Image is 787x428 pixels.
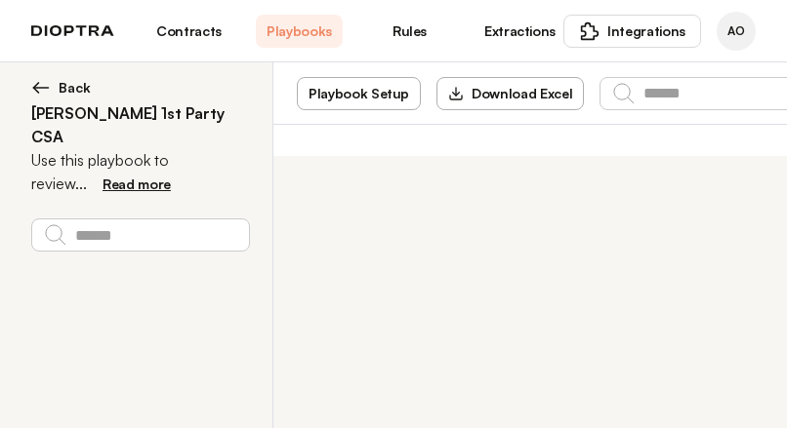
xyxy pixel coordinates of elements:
[103,175,171,192] span: Read more
[75,174,87,193] span: ...
[436,77,584,110] button: Download Excel
[476,15,563,48] a: Extractions
[717,12,756,51] div: Andrii Onysko
[31,101,249,148] h2: [PERSON_NAME] 1st Party CSA
[31,25,114,36] img: logo
[256,15,343,48] a: Playbooks
[145,15,232,48] a: Contracts
[31,148,249,195] p: Use this playbook to review
[607,21,685,41] span: Integrations
[31,78,249,97] button: Back
[727,23,744,39] span: AO
[563,15,701,48] button: Integrations
[31,78,51,97] img: left arrow
[366,15,453,48] a: Rules
[297,77,421,110] button: Playbook Setup
[59,78,91,97] span: Back
[580,21,600,41] img: puzzle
